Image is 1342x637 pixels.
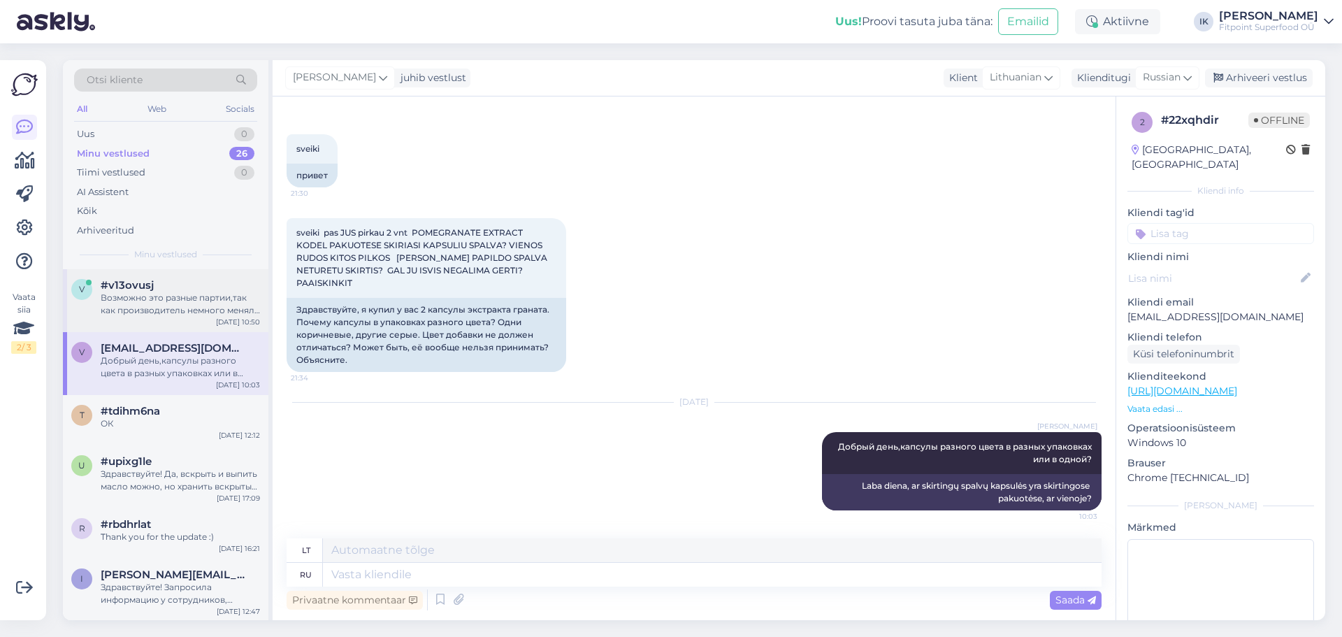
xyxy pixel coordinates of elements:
[1127,369,1314,384] p: Klienditeekond
[1128,271,1298,286] input: Lisa nimi
[1127,206,1314,220] p: Kliendi tag'id
[77,204,97,218] div: Kõik
[80,410,85,420] span: t
[1055,594,1096,606] span: Saada
[229,147,254,161] div: 26
[79,284,85,294] span: v
[1194,12,1213,31] div: IK
[1127,421,1314,436] p: Operatsioonisüsteem
[1127,185,1314,197] div: Kliendi info
[296,227,549,288] span: sveiki pas JUS pirkau 2 vnt POMEGRANATE EXTRACT KODEL PAKUOTESE SKIRIASI KAPSULIU SPALVA? VIENOS ...
[219,430,260,441] div: [DATE] 12:12
[944,71,978,85] div: Klient
[835,13,993,30] div: Proovi tasuta juba täna:
[291,373,343,383] span: 21:34
[101,292,260,317] div: Возможно это разные партии,так как производитель немного менял состав
[287,591,423,610] div: Privaatne kommentaar
[1127,250,1314,264] p: Kliendi nimi
[300,563,312,587] div: ru
[134,248,197,261] span: Minu vestlused
[1127,345,1240,364] div: Küsi telefoninumbrit
[291,188,343,199] span: 21:30
[1127,295,1314,310] p: Kliendi email
[1140,117,1145,127] span: 2
[101,568,246,581] span: irina.obraztsova@mail.ru
[234,127,254,141] div: 0
[78,460,85,471] span: u
[79,347,85,357] span: v
[1219,10,1318,22] div: [PERSON_NAME]
[1127,499,1314,512] div: [PERSON_NAME]
[1127,436,1314,450] p: Windows 10
[101,531,260,543] div: Thank you for the update :)
[1248,113,1310,128] span: Offline
[287,298,566,372] div: Здравствуйте, я купил у вас 2 капсулы экстракта граната. Почему капсулы в упаковках разного цвета...
[1127,385,1237,397] a: [URL][DOMAIN_NAME]
[287,396,1102,408] div: [DATE]
[219,543,260,554] div: [DATE] 16:21
[101,405,160,417] span: #tdihm6na
[101,581,260,606] div: Здравствуйте! Запросила информацию у сотрудников, отвечающих за оформление заказов. Как только по...
[395,71,466,85] div: juhib vestlust
[11,291,36,354] div: Vaata siia
[1127,456,1314,471] p: Brauser
[1219,22,1318,33] div: Fitpoint Superfood OÜ
[79,523,85,534] span: r
[11,71,38,98] img: Askly Logo
[296,143,319,154] span: sveiki
[234,166,254,180] div: 0
[101,417,260,430] div: ОК
[1072,71,1131,85] div: Klienditugi
[1037,421,1097,431] span: [PERSON_NAME]
[77,185,129,199] div: AI Assistent
[1127,310,1314,324] p: [EMAIL_ADDRESS][DOMAIN_NAME]
[1127,403,1314,415] p: Vaata edasi ...
[11,341,36,354] div: 2 / 3
[217,606,260,617] div: [DATE] 12:47
[287,164,338,187] div: привет
[87,73,143,87] span: Otsi kliente
[1132,143,1286,172] div: [GEOGRAPHIC_DATA], [GEOGRAPHIC_DATA]
[1127,330,1314,345] p: Kliendi telefon
[1127,520,1314,535] p: Märkmed
[838,441,1094,464] span: Добрый день,капсулы разного цвета в разных упаковках или в одной?
[77,147,150,161] div: Minu vestlused
[74,100,90,118] div: All
[101,518,151,531] span: #rbdhrlat
[101,279,154,292] span: #v13ovusj
[145,100,169,118] div: Web
[1127,471,1314,485] p: Chrome [TECHNICAL_ID]
[77,166,145,180] div: Tiimi vestlused
[1075,9,1160,34] div: Aktiivne
[1143,70,1181,85] span: Russian
[216,380,260,390] div: [DATE] 10:03
[835,15,862,28] b: Uus!
[1161,112,1248,129] div: # 22xqhdir
[1127,223,1314,244] input: Lisa tag
[302,538,310,562] div: lt
[998,8,1058,35] button: Emailid
[77,224,134,238] div: Arhiveeritud
[1219,10,1334,33] a: [PERSON_NAME]Fitpoint Superfood OÜ
[216,317,260,327] div: [DATE] 10:50
[101,355,260,380] div: Добрый день,капсулы разного цвета в разных упаковках или в одной?
[223,100,257,118] div: Socials
[77,127,94,141] div: Uus
[101,455,152,468] span: #upixg1le
[101,342,246,355] span: valdaskeramika@gmail.com
[101,468,260,493] div: Здравствуйте! Да, вскрыть и выпить масло можно, но хранить вскрытые капсулы “на потом” не стоит —...
[80,573,83,584] span: i
[217,493,260,503] div: [DATE] 17:09
[293,70,376,85] span: [PERSON_NAME]
[822,474,1102,510] div: Laba diena, ar skirtingų spalvų kapsulės yra skirtingose ​​pakuotėse, ar vienoje?
[1045,511,1097,522] span: 10:03
[1205,69,1313,87] div: Arhiveeri vestlus
[990,70,1041,85] span: Lithuanian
